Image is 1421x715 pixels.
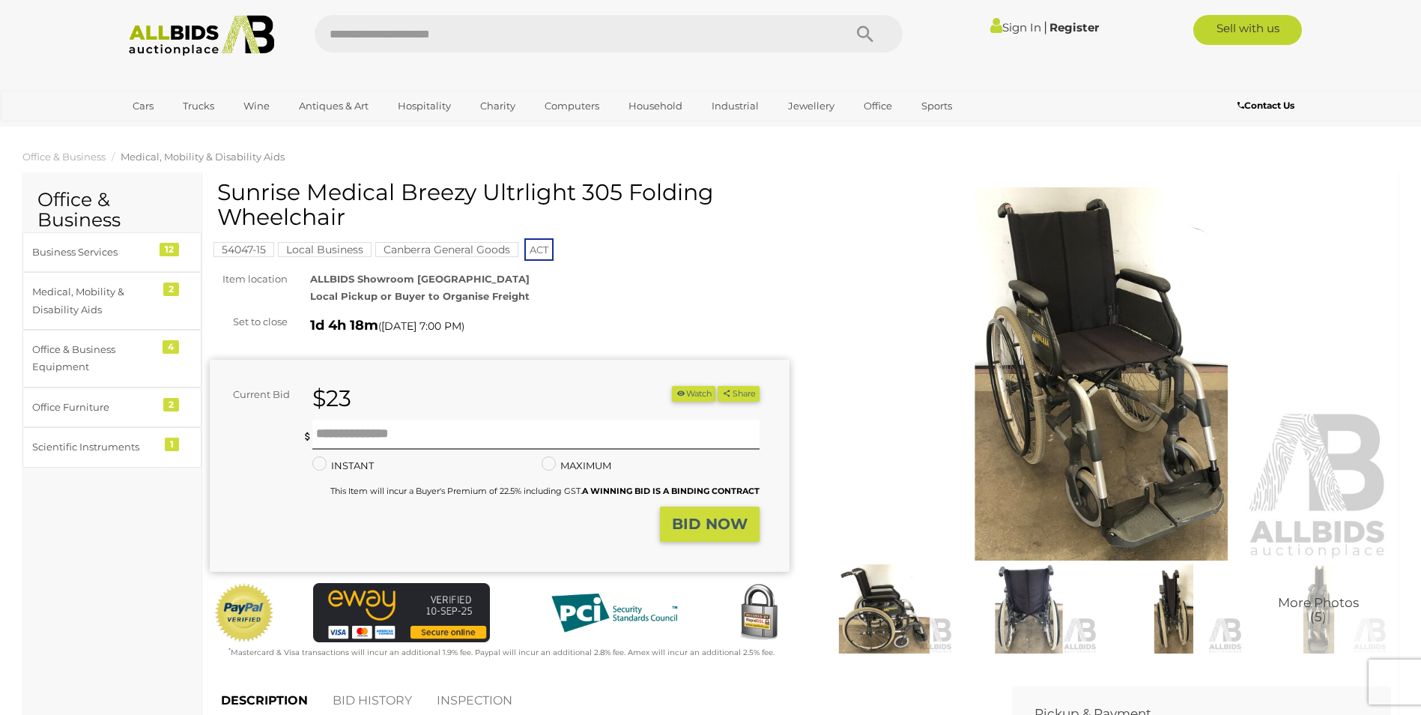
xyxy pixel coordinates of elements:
button: Watch [672,386,715,402]
a: Jewellery [778,94,844,118]
label: MAXIMUM [542,457,611,474]
img: Sunrise Medical Breezy Ultrlight 305 Folding Wheelchair [812,187,1392,561]
a: Wine [234,94,279,118]
a: Computers [535,94,609,118]
a: Register [1049,20,1099,34]
strong: 1d 4h 18m [310,317,378,334]
div: Medical, Mobility & Disability Aids [32,283,156,319]
a: Household [619,94,692,118]
img: Sunrise Medical Breezy Ultrlight 305 Folding Wheelchair [816,564,953,653]
a: Office & Business [22,151,106,163]
mark: 54047-15 [213,242,274,257]
span: More Photos (5) [1278,597,1359,624]
img: Official PayPal Seal [213,583,275,643]
button: Search [828,15,903,52]
a: Scientific Instruments 1 [22,427,202,467]
div: 2 [163,283,179,296]
a: Medical, Mobility & Disability Aids 2 [22,272,202,330]
h2: Office & Business [37,190,187,231]
a: [GEOGRAPHIC_DATA] [123,118,249,143]
span: ACT [524,238,554,261]
div: Set to close [199,313,299,331]
a: Sports [912,94,962,118]
a: Charity [470,94,525,118]
img: Secured by Rapid SSL [729,583,789,643]
img: Allbids.com.au [121,15,283,56]
a: Local Business [278,244,372,256]
span: ( ) [378,320,464,332]
a: Antiques & Art [289,94,378,118]
strong: BID NOW [672,515,748,533]
a: Canberra General Goods [375,244,518,256]
img: eWAY Payment Gateway [313,583,490,642]
div: Office Furniture [32,399,156,416]
div: 12 [160,243,179,256]
li: Watch this item [672,386,715,402]
img: Sunrise Medical Breezy Ultrlight 305 Folding Wheelchair [1105,564,1242,653]
button: Share [718,386,759,402]
button: BID NOW [660,507,760,542]
b: Contact Us [1237,100,1294,111]
a: Trucks [173,94,224,118]
b: A WINNING BID IS A BINDING CONTRACT [582,486,760,496]
div: 2 [163,398,179,411]
span: | [1043,19,1047,35]
div: 1 [165,438,179,451]
a: Sign In [990,20,1041,34]
a: Hospitality [388,94,461,118]
div: Item location [199,271,299,288]
small: Mastercard & Visa transactions will incur an additional 1.9% fee. Paypal will incur an additional... [228,648,775,657]
a: Office [854,94,902,118]
a: Cars [123,94,163,118]
a: Contact Us [1237,97,1298,114]
img: Sunrise Medical Breezy Ultrlight 305 Folding Wheelchair [1250,564,1387,653]
a: Office & Business Equipment 4 [22,330,202,387]
mark: Canberra General Goods [375,242,518,257]
a: Business Services 12 [22,232,202,272]
a: Sell with us [1193,15,1302,45]
div: Office & Business Equipment [32,341,156,376]
div: Business Services [32,244,156,261]
span: [DATE] 7:00 PM [381,319,461,333]
div: Current Bid [210,386,301,403]
strong: Local Pickup or Buyer to Organise Freight [310,290,530,302]
small: This Item will incur a Buyer's Premium of 22.5% including GST. [330,486,760,496]
strong: $23 [312,384,351,412]
div: 4 [163,340,179,354]
div: Scientific Instruments [32,438,156,456]
label: INSTANT [312,457,374,474]
strong: ALLBIDS Showroom [GEOGRAPHIC_DATA] [310,273,530,285]
a: More Photos(5) [1250,564,1387,653]
mark: Local Business [278,242,372,257]
img: PCI DSS compliant [539,583,689,643]
a: Industrial [702,94,769,118]
img: Sunrise Medical Breezy Ultrlight 305 Folding Wheelchair [960,564,1097,653]
h1: Sunrise Medical Breezy Ultrlight 305 Folding Wheelchair [217,180,786,229]
a: 54047-15 [213,244,274,256]
a: Medical, Mobility & Disability Aids [121,151,285,163]
a: Office Furniture 2 [22,387,202,427]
